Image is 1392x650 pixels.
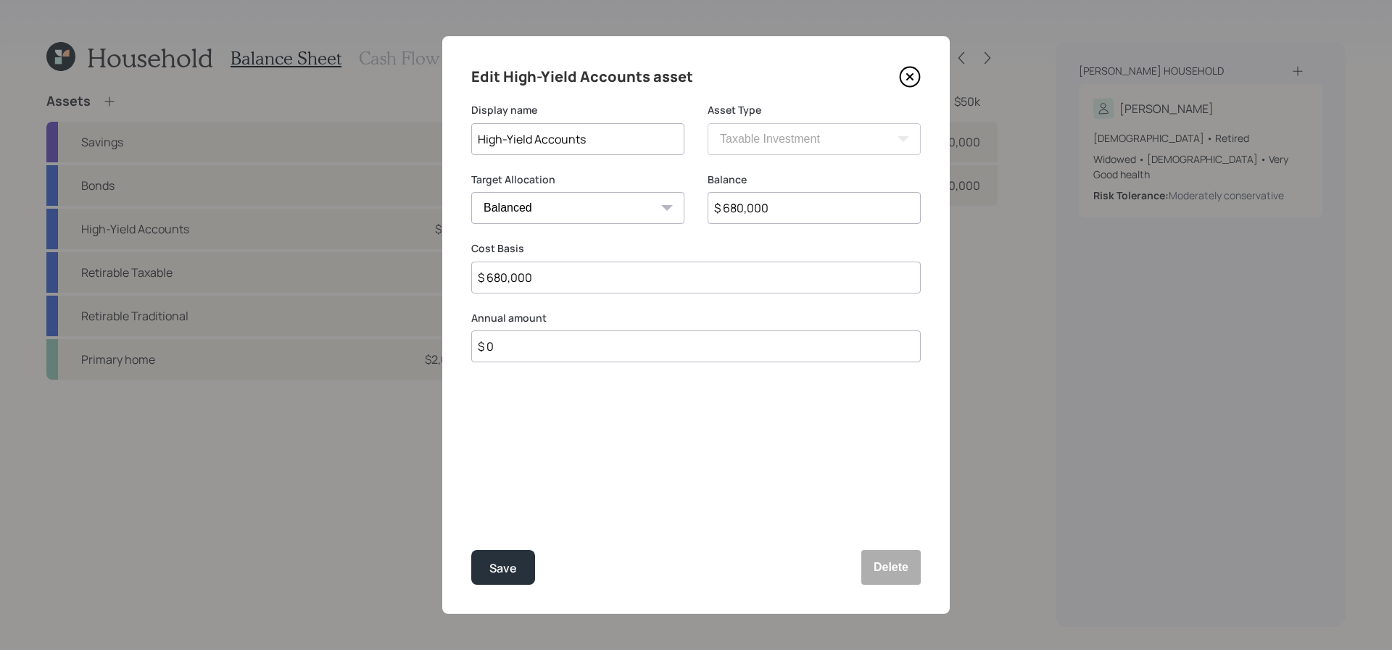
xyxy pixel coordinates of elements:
label: Display name [471,103,684,117]
label: Asset Type [708,103,921,117]
label: Cost Basis [471,241,921,256]
label: Balance [708,172,921,187]
button: Delete [861,550,921,585]
button: Save [471,550,535,585]
div: Save [489,559,517,578]
label: Target Allocation [471,172,684,187]
h4: Edit High-Yield Accounts asset [471,65,693,88]
label: Annual amount [471,311,921,325]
